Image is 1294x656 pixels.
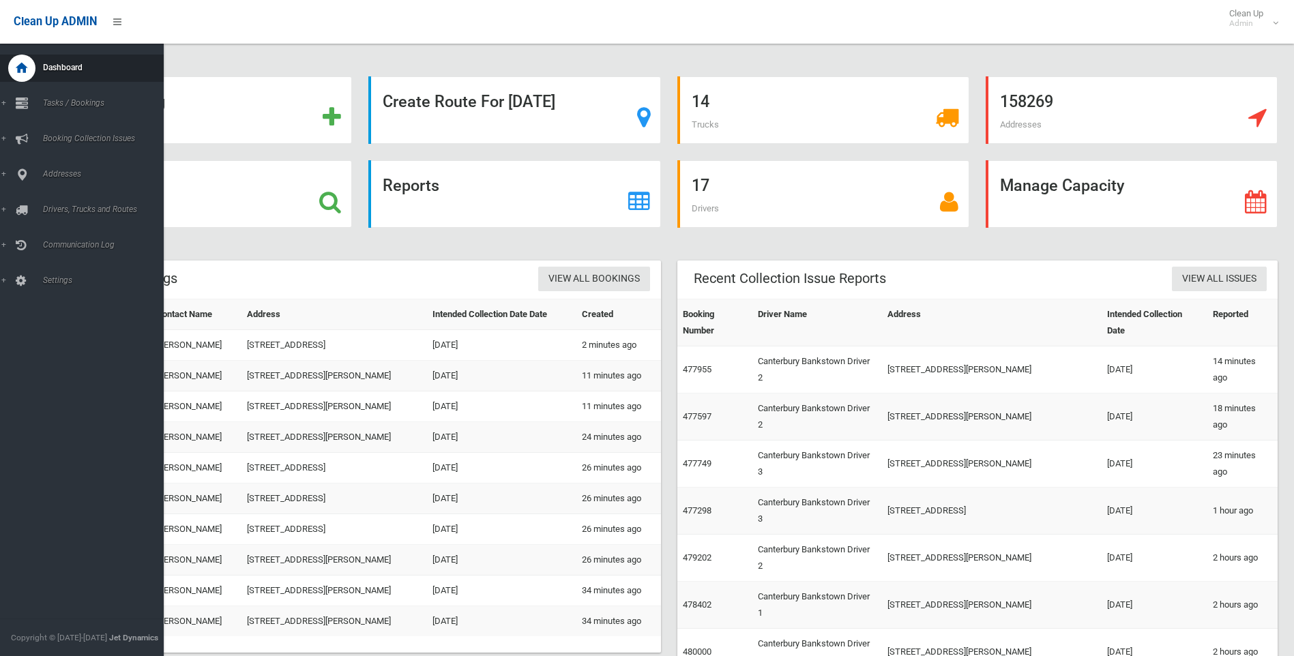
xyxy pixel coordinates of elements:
a: 478402 [683,599,711,610]
td: [STREET_ADDRESS] [241,453,426,483]
td: [STREET_ADDRESS][PERSON_NAME] [241,361,426,391]
td: [PERSON_NAME] [151,545,242,576]
td: [STREET_ADDRESS] [241,514,426,545]
a: 479202 [683,552,711,563]
a: 477955 [683,364,711,374]
th: Address [241,299,426,330]
td: [STREET_ADDRESS][PERSON_NAME] [241,545,426,576]
td: [STREET_ADDRESS][PERSON_NAME] [882,346,1102,393]
header: Recent Collection Issue Reports [677,265,902,292]
strong: Reports [383,176,439,195]
td: [STREET_ADDRESS][PERSON_NAME] [241,422,426,453]
a: 477749 [683,458,711,468]
td: 26 minutes ago [576,453,660,483]
td: Canterbury Bankstown Driver 2 [752,346,882,393]
td: 26 minutes ago [576,483,660,514]
td: [PERSON_NAME] [151,514,242,545]
strong: 158269 [1000,92,1053,111]
a: Search [60,160,352,228]
a: View All Issues [1172,267,1267,292]
span: Communication Log [39,240,174,250]
th: Intended Collection Date [1102,299,1207,346]
td: 26 minutes ago [576,545,660,576]
strong: Jet Dynamics [109,633,158,642]
a: View All Bookings [538,267,650,292]
td: [PERSON_NAME] [151,330,242,361]
td: 2 hours ago [1207,535,1278,582]
td: [DATE] [427,576,577,606]
small: Admin [1229,18,1263,29]
td: 14 minutes ago [1207,346,1278,393]
td: [STREET_ADDRESS][PERSON_NAME] [241,391,426,422]
td: [DATE] [427,514,577,545]
td: 23 minutes ago [1207,441,1278,488]
td: [DATE] [1102,346,1207,393]
td: [DATE] [427,606,577,637]
span: Clean Up [1222,8,1277,29]
a: 477597 [683,411,711,421]
td: [STREET_ADDRESS][PERSON_NAME] [882,393,1102,441]
td: [STREET_ADDRESS][PERSON_NAME] [241,606,426,637]
a: Reports [368,160,660,228]
a: 14 Trucks [677,76,969,144]
td: [PERSON_NAME] [151,391,242,422]
td: [DATE] [1102,582,1207,629]
td: [PERSON_NAME] [151,606,242,637]
th: Reported [1207,299,1278,346]
a: Manage Capacity [986,160,1278,228]
td: Canterbury Bankstown Driver 2 [752,393,882,441]
td: Canterbury Bankstown Driver 2 [752,535,882,582]
span: Booking Collection Issues [39,134,174,143]
td: [PERSON_NAME] [151,422,242,453]
td: [STREET_ADDRESS] [241,483,426,514]
td: [DATE] [1102,393,1207,441]
td: [STREET_ADDRESS][PERSON_NAME] [882,535,1102,582]
td: 34 minutes ago [576,576,660,606]
td: [DATE] [427,453,577,483]
th: Intended Collection Date Date [427,299,577,330]
td: Canterbury Bankstown Driver 3 [752,441,882,488]
td: [STREET_ADDRESS] [882,488,1102,535]
span: Settings [39,275,174,285]
td: [DATE] [427,391,577,422]
td: [PERSON_NAME] [151,483,242,514]
td: [STREET_ADDRESS] [241,330,426,361]
td: [PERSON_NAME] [151,453,242,483]
span: Clean Up ADMIN [14,15,97,28]
span: Addresses [1000,119,1042,130]
strong: Manage Capacity [1000,176,1124,195]
strong: 17 [692,176,709,195]
td: Canterbury Bankstown Driver 3 [752,488,882,535]
a: Create Route For [DATE] [368,76,660,144]
a: Add Booking [60,76,352,144]
td: [DATE] [1102,441,1207,488]
th: Booking Number [677,299,753,346]
th: Created [576,299,660,330]
strong: Create Route For [DATE] [383,92,555,111]
td: 11 minutes ago [576,391,660,422]
strong: 14 [692,92,709,111]
th: Driver Name [752,299,882,346]
td: [DATE] [1102,488,1207,535]
td: 2 minutes ago [576,330,660,361]
td: 18 minutes ago [1207,393,1278,441]
span: Dashboard [39,63,174,72]
td: 1 hour ago [1207,488,1278,535]
span: Drivers, Trucks and Routes [39,205,174,214]
td: [STREET_ADDRESS][PERSON_NAME] [241,576,426,606]
td: [PERSON_NAME] [151,361,242,391]
td: 2 hours ago [1207,582,1278,629]
span: Tasks / Bookings [39,98,174,108]
a: 158269 Addresses [986,76,1278,144]
td: [DATE] [427,330,577,361]
td: 26 minutes ago [576,514,660,545]
td: Canterbury Bankstown Driver 1 [752,582,882,629]
td: [DATE] [427,422,577,453]
td: [DATE] [1102,535,1207,582]
td: [DATE] [427,545,577,576]
span: Trucks [692,119,719,130]
th: Contact Name [151,299,242,330]
td: [DATE] [427,361,577,391]
th: Address [882,299,1102,346]
td: 24 minutes ago [576,422,660,453]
